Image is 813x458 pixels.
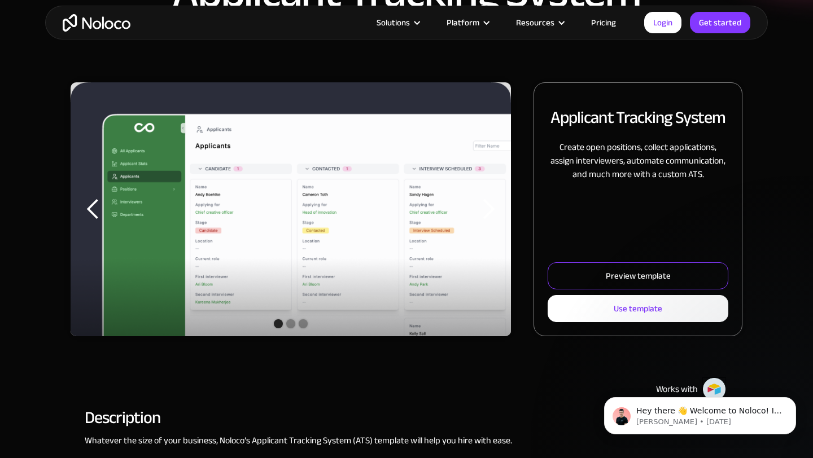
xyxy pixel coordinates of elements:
div: Resources [516,15,554,30]
div: Show slide 3 of 3 [299,319,308,328]
a: Pricing [577,15,630,30]
div: Show slide 1 of 3 [274,319,283,328]
a: Use template [548,295,728,322]
div: Solutions [362,15,432,30]
iframe: Intercom notifications message [587,373,813,452]
div: Show slide 2 of 3 [286,319,295,328]
h2: Description [85,412,728,422]
a: home [63,14,130,32]
p: Create open positions, collect applications, assign interviewers, automate communication, and muc... [548,140,728,181]
div: Resources [502,15,577,30]
div: Preview template [606,268,671,283]
div: Solutions [377,15,410,30]
div: previous slide [71,82,116,336]
a: Login [644,12,681,33]
div: next slide [466,82,511,336]
a: Preview template [548,262,728,289]
h2: Applicant Tracking System [550,105,726,129]
div: Use template [614,301,662,316]
div: 1 of 3 [71,82,511,336]
div: carousel [71,82,511,336]
a: Get started [690,12,750,33]
div: Platform [432,15,502,30]
div: Platform [447,15,479,30]
p: Whatever the size of your business, Noloco’s Applicant Tracking System (ATS) template will help y... [85,434,728,447]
